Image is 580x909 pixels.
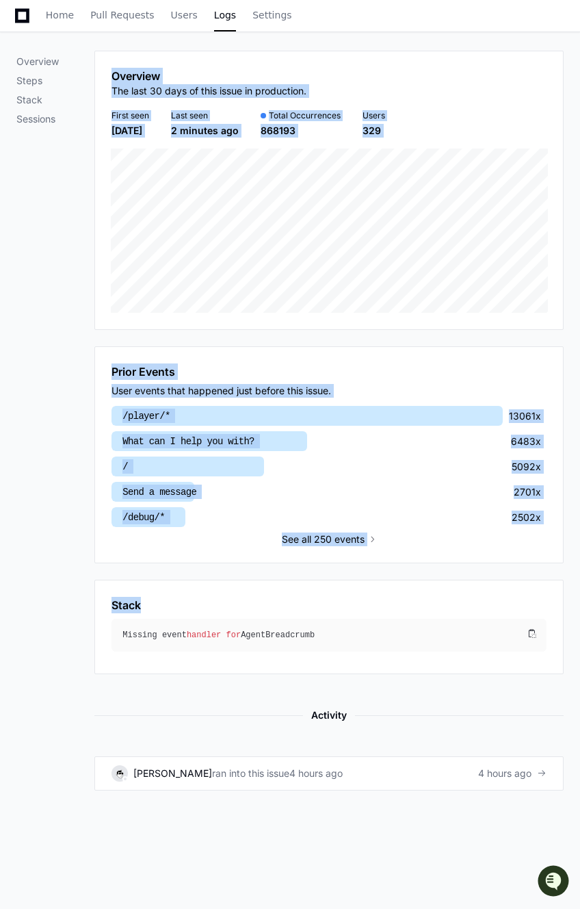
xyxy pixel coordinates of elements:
[282,533,377,546] button: Seeall 250 events
[171,11,198,19] span: Users
[111,597,546,613] app-pz-page-link-header: Stack
[96,143,166,154] a: Powered byPylon
[226,630,241,640] span: for
[111,84,306,98] p: The last 30 days of this issue in production.
[261,124,341,138] div: 868193
[114,767,127,780] img: 4.svg
[122,487,196,498] span: Send a message
[46,11,74,19] span: Home
[302,533,365,546] span: all 250 events
[16,55,94,68] p: Overview
[111,124,149,138] div: [DATE]
[111,110,149,121] div: First seen
[16,74,94,88] p: Steps
[212,767,289,780] span: ran into this issue
[94,756,564,791] a: [PERSON_NAME]ran into this issue4 hours ago4 hours ago
[16,93,94,107] p: Stack
[111,68,546,106] app-pz-page-link-header: Overview
[16,112,94,126] p: Sessions
[133,767,212,779] a: [PERSON_NAME]
[512,460,541,474] div: 5092x
[14,102,38,127] img: 1756235613930-3d25f9e4-fa56-45dd-b3ad-e072dfbd1548
[14,14,41,41] img: PlayerZero
[514,485,541,499] div: 2701x
[362,124,385,138] div: 329
[233,106,249,123] button: Start new chat
[536,864,573,901] iframe: Open customer support
[171,110,239,121] div: Last seen
[171,124,239,138] div: 2 minutes ago
[47,102,224,116] div: Start new chat
[478,767,531,780] span: 4 hours ago
[269,110,341,121] span: Total Occurrences
[512,511,541,524] div: 2502x
[111,363,175,380] h1: Prior Events
[136,144,166,154] span: Pylon
[111,68,306,84] h1: Overview
[122,461,128,472] span: /
[122,512,165,523] span: /debug/*
[282,533,299,546] span: See
[47,116,198,127] div: We're offline, but we'll be back soon!
[187,630,221,640] span: handler
[362,110,385,121] div: Users
[122,411,170,422] span: /player/*
[511,435,541,448] div: 6483x
[252,11,291,19] span: Settings
[14,55,249,77] div: Welcome
[111,384,546,398] div: User events that happened just before this issue.
[122,436,254,447] span: What can I help you with?
[111,597,141,613] h1: Stack
[90,11,154,19] span: Pull Requests
[303,707,355,724] span: Activity
[214,11,236,19] span: Logs
[289,767,343,780] div: 4 hours ago
[509,409,541,423] div: 13061x
[122,630,525,641] div: Missing event AgentBreadcrumb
